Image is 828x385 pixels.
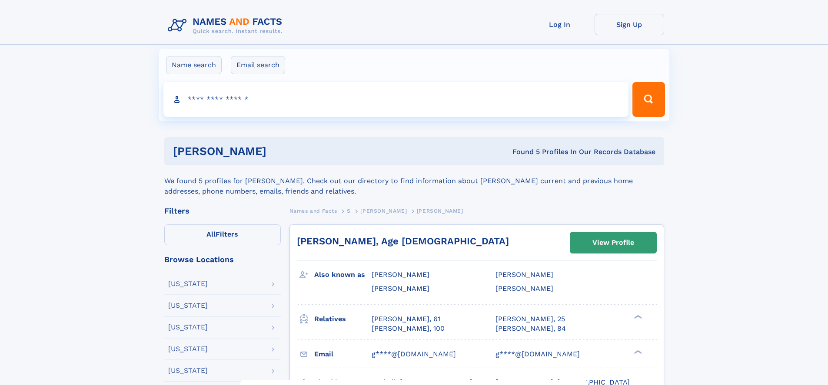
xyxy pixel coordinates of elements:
span: All [206,230,216,238]
div: We found 5 profiles for [PERSON_NAME]. Check out our directory to find information about [PERSON_... [164,165,664,197]
label: Name search [166,56,222,74]
span: [PERSON_NAME] [495,284,553,293]
img: Logo Names and Facts [164,14,289,37]
span: [PERSON_NAME] [360,208,407,214]
a: [PERSON_NAME], 100 [372,324,445,333]
h1: [PERSON_NAME] [173,146,389,157]
div: ❯ [632,314,642,319]
div: [US_STATE] [168,346,208,352]
a: View Profile [570,232,656,253]
a: [PERSON_NAME], 25 [495,314,565,324]
a: [PERSON_NAME], Age [DEMOGRAPHIC_DATA] [297,236,509,247]
div: Found 5 Profiles In Our Records Database [389,147,655,157]
div: [US_STATE] [168,302,208,309]
label: Email search [231,56,285,74]
span: S [347,208,351,214]
div: View Profile [592,233,634,253]
div: ❯ [632,349,642,355]
span: [PERSON_NAME] [417,208,463,214]
h3: Email [314,347,372,362]
a: [PERSON_NAME], 84 [495,324,566,333]
a: [PERSON_NAME] [360,205,407,216]
div: [US_STATE] [168,280,208,287]
a: Names and Facts [289,205,337,216]
div: [US_STATE] [168,324,208,331]
div: Filters [164,207,281,215]
h3: Also known as [314,267,372,282]
span: [PERSON_NAME] [372,284,429,293]
a: Sign Up [595,14,664,35]
span: [PERSON_NAME] [495,270,553,279]
div: [US_STATE] [168,367,208,374]
div: Browse Locations [164,256,281,263]
label: Filters [164,224,281,245]
input: search input [163,82,629,117]
a: S [347,205,351,216]
h3: Relatives [314,312,372,326]
span: [PERSON_NAME] [372,270,429,279]
a: [PERSON_NAME], 61 [372,314,440,324]
a: Log In [525,14,595,35]
button: Search Button [632,82,665,117]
